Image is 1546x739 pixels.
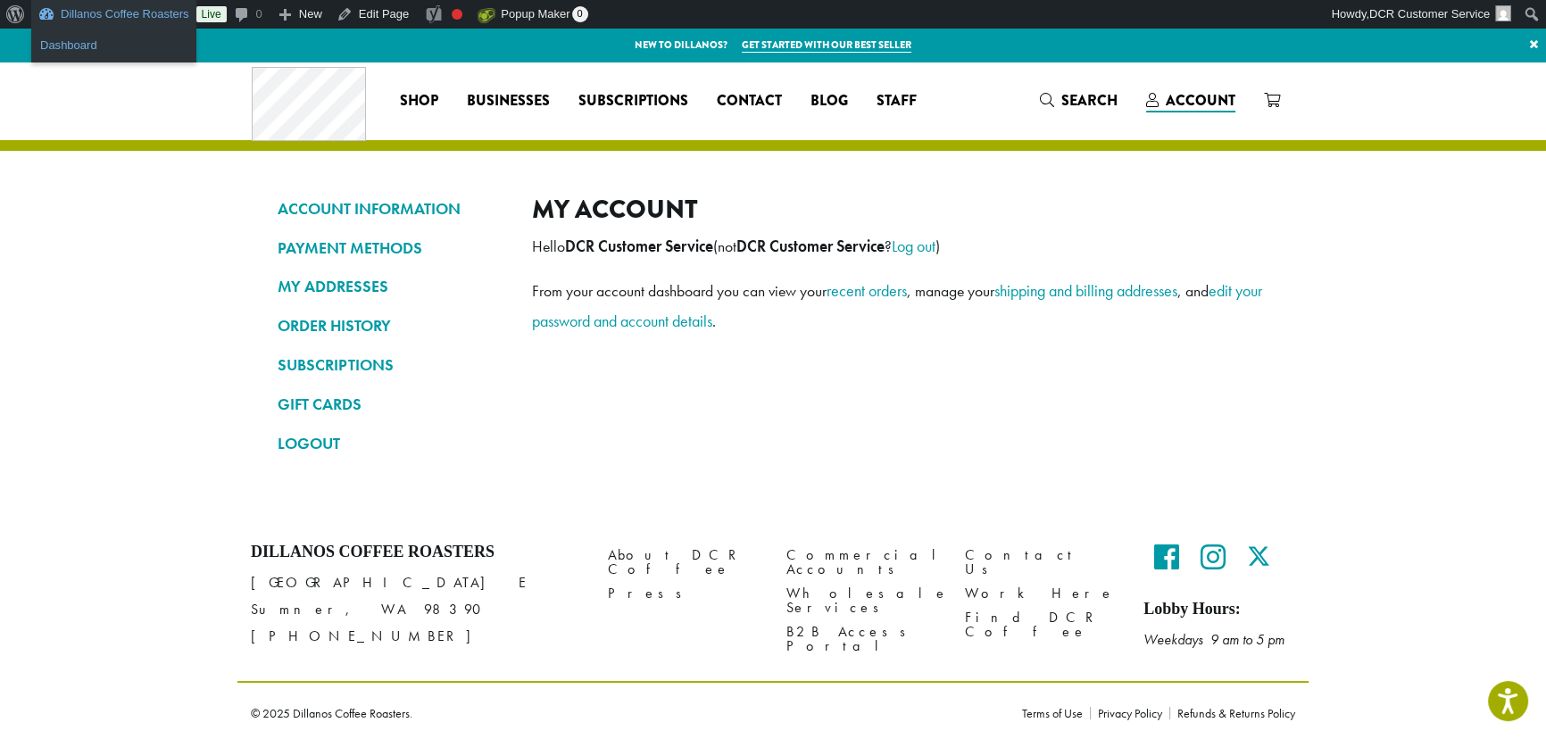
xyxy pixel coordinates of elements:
span: Subscriptions [578,90,687,112]
nav: Account pages [278,194,505,473]
strong: DCR Customer Service [736,237,885,256]
a: Work Here [965,582,1117,606]
a: Wholesale Services [786,582,938,620]
a: Privacy Policy [1090,707,1169,719]
span: Account [1166,90,1235,111]
span: Blog [810,90,847,112]
a: GIFT CARDS [278,389,505,419]
a: Log out [892,236,935,256]
a: Press [608,582,760,606]
ul: Dillanos Coffee Roasters [31,29,196,62]
span: DCR Customer Service [1369,7,1490,21]
a: Shop [385,87,452,115]
p: [GEOGRAPHIC_DATA] E Sumner, WA 98390 [PHONE_NUMBER] [251,569,581,650]
a: Search [1026,86,1132,115]
a: Dashboard [31,34,196,57]
h5: Lobby Hours: [1143,600,1295,619]
a: MY ADDRESSES [278,271,505,302]
span: Shop [399,90,437,112]
p: © 2025 Dillanos Coffee Roasters. [251,707,995,719]
h4: Dillanos Coffee Roasters [251,543,581,562]
div: Focus keyphrase not set [452,9,462,20]
a: Contact Us [965,543,1117,581]
span: Businesses [466,90,549,112]
p: From your account dashboard you can view your , manage your , and . [532,276,1268,336]
a: LOGOUT [278,428,505,459]
strong: DCR Customer Service [565,237,713,256]
h2: My account [532,194,1268,225]
a: PAYMENT METHODS [278,233,505,263]
a: Live [196,6,227,22]
span: Contact [716,90,781,112]
em: Weekdays 9 am to 5 pm [1143,630,1284,649]
a: B2B Access Portal [786,620,938,659]
a: Terms of Use [1022,707,1090,719]
a: Get started with our best seller [742,37,911,53]
span: Search [1061,90,1118,111]
p: Hello (not ? ) [532,231,1268,262]
a: recent orders [827,280,907,301]
a: shipping and billing addresses [994,280,1177,301]
a: ORDER HISTORY [278,311,505,341]
a: Find DCR Coffee [965,606,1117,644]
a: Commercial Accounts [786,543,938,581]
span: Staff [876,90,916,112]
a: Staff [861,87,930,115]
span: 0 [572,6,588,22]
a: Refunds & Returns Policy [1169,707,1295,719]
a: About DCR Coffee [608,543,760,581]
a: SUBSCRIPTIONS [278,350,505,380]
a: × [1522,29,1546,61]
a: ACCOUNT INFORMATION [278,194,505,224]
